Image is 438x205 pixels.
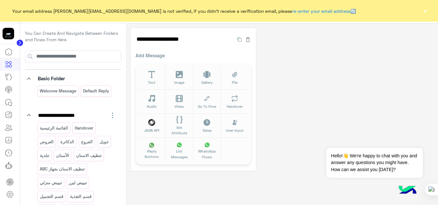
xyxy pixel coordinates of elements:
span: Delay [203,128,212,133]
p: تبييض ليزر [68,179,88,186]
p: Add Message [136,52,251,59]
p: جويل [99,138,109,146]
span: Video [174,104,184,109]
span: Basic Folder [38,75,65,81]
button: Go To Flow [193,90,221,114]
button: Delete Flow [245,35,251,43]
button: Duplicate Flow [234,35,245,43]
span: Set Attribute [170,125,190,136]
button: List Messages [165,138,193,162]
p: Welcome Message [39,87,77,95]
span: Image [174,80,184,85]
span: Text [148,80,156,85]
span: WhatsApp Flows [197,148,217,160]
button: JSON API [138,114,165,138]
button: Audio [138,90,165,114]
span: Audio [147,104,157,109]
p: تنظيف الاسنان بجهاز ABC [39,165,85,173]
i: keyboard_arrow_down [25,111,33,119]
span: File [232,80,238,85]
p: You Can Create And Navigate Between Folders and Flows From Here [25,30,121,43]
span: Go To Flow [198,104,216,109]
button: Handover [221,90,248,114]
button: Gallery [193,66,221,90]
img: hulul-logo.png [396,179,419,202]
button: Image [165,66,193,90]
p: العروض [39,138,54,146]
span: List Messages [170,148,190,160]
button: WhatsApp Flows [193,138,221,162]
img: 177882628735456 [3,28,14,39]
button: User Input [221,114,248,138]
span: Handover [227,104,243,109]
button: Video [165,90,193,114]
span: Your email address [PERSON_NAME][EMAIL_ADDRESS][DOMAIN_NAME] is not verified, if you didn't recei... [12,8,356,14]
button: File [221,66,248,90]
a: re-enter your email address [292,8,350,14]
p: الفروع [80,138,93,146]
button: Set Attribute [165,114,193,138]
p: قسم التجميل [39,193,63,200]
i: keyboard_arrow_down [25,75,33,83]
button: Reply Buttons [138,138,165,162]
p: الدكاترة [60,138,75,146]
span: JSON API [144,128,159,133]
button: × [422,8,428,14]
p: جلدية [39,152,50,159]
span: Gallery [201,80,213,85]
span: User Input [226,128,244,133]
button: Text [138,66,165,90]
button: Delay [193,114,221,138]
p: قسم التغذية [70,193,92,200]
p: Default reply [83,87,110,95]
p: تبييض منزلي [39,179,62,186]
span: Reply Buttons [142,148,162,160]
span: Hello!👋 We're happy to chat with you and answer any questions you might have. How can we assist y... [326,148,423,178]
p: تنظيف الاسنان [75,152,102,159]
p: Handover [74,124,94,132]
p: الأسنان [56,152,70,159]
p: القائمة الرئيسية [39,124,68,132]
